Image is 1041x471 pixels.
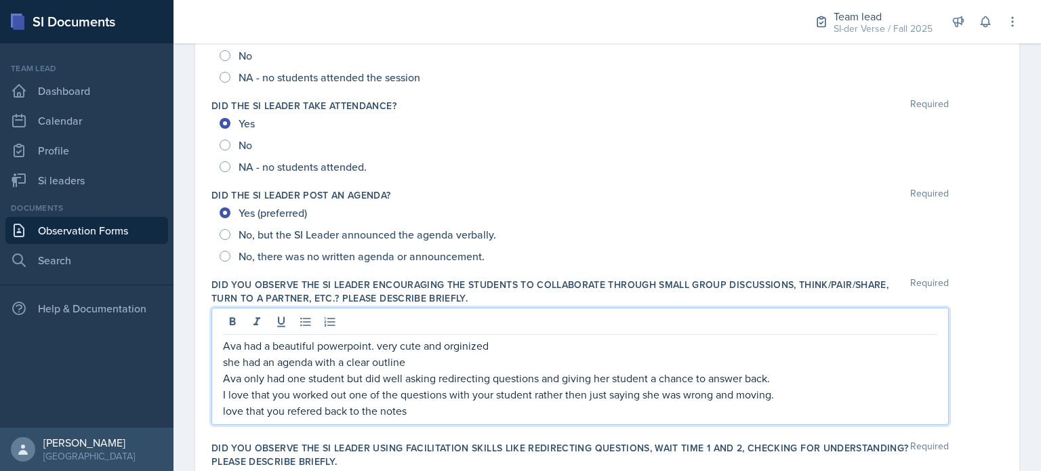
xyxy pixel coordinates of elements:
[5,217,168,244] a: Observation Forms
[43,436,135,449] div: [PERSON_NAME]
[223,370,937,386] p: Ava only had one student but did well asking redirecting questions and giving her student a chanc...
[239,49,252,62] span: No
[239,228,496,241] span: No, but the SI Leader announced the agenda verbally.
[223,403,937,419] p: love that you refered back to the notes
[43,449,135,463] div: [GEOGRAPHIC_DATA]
[239,117,255,130] span: Yes
[834,22,933,36] div: SI-der Verse / Fall 2025
[5,77,168,104] a: Dashboard
[211,278,910,305] label: Did you observe the SI Leader encouraging the students to collaborate through small group discuss...
[239,70,420,84] span: NA - no students attended the session
[211,188,391,202] label: Did the SI Leader post an agenda?
[5,247,168,274] a: Search
[910,188,949,202] span: Required
[834,8,933,24] div: Team lead
[223,337,937,354] p: Ava had a beautiful powerpoint. very cute and orginized
[239,138,252,152] span: No
[5,107,168,134] a: Calendar
[211,99,396,112] label: Did the SI Leader take attendance?
[910,278,949,305] span: Required
[223,386,937,403] p: I love that you worked out one of the questions with your student rather then just saying she was...
[5,167,168,194] a: Si leaders
[910,99,949,112] span: Required
[5,137,168,164] a: Profile
[211,441,910,468] label: Did you observe the SI Leader using facilitation skills like redirecting questions, wait time 1 a...
[910,441,949,468] span: Required
[239,249,485,263] span: No, there was no written agenda or announcement.
[223,354,937,370] p: she had an agenda with a clear outline
[5,62,168,75] div: Team lead
[239,206,307,220] span: Yes (preferred)
[5,202,168,214] div: Documents
[5,295,168,322] div: Help & Documentation
[239,160,367,173] span: NA - no students attended.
